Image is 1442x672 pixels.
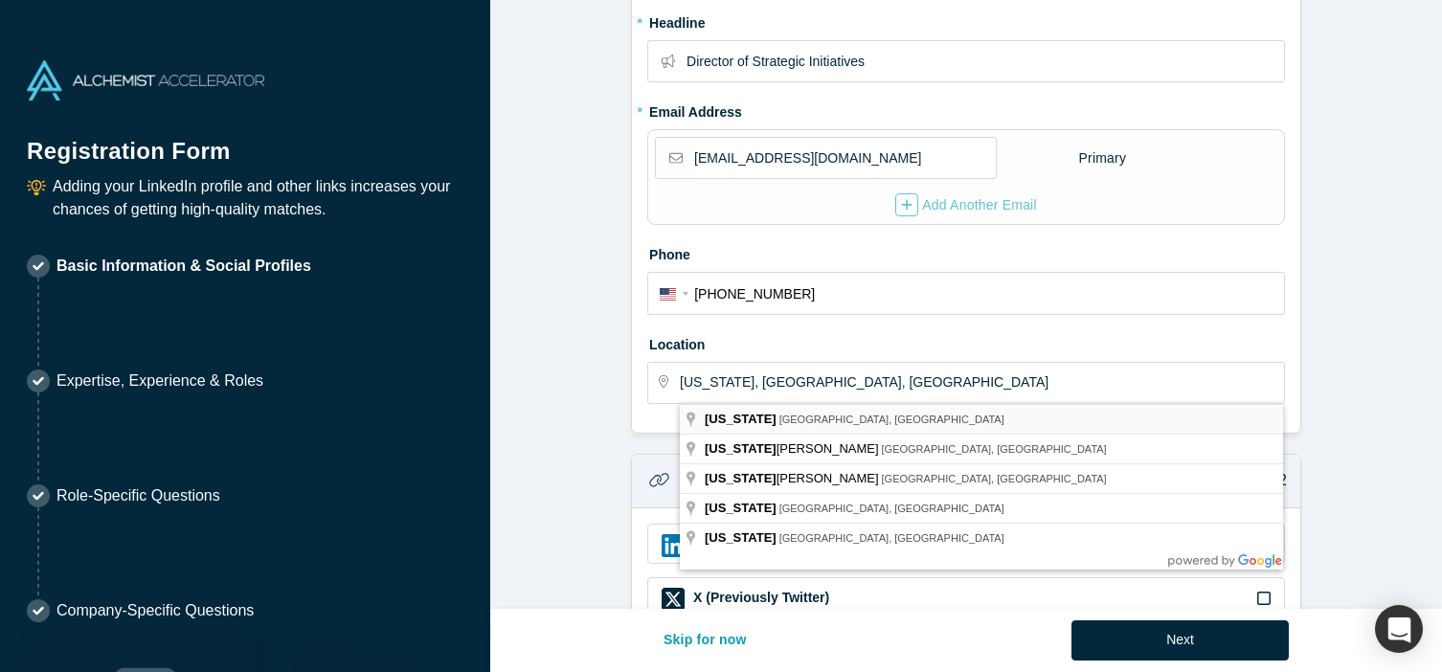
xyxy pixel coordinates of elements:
label: X (Previously Twitter) [691,588,829,608]
p: Adding your LinkedIn profile and other links increases your chances of getting high-quality matches. [53,175,463,221]
span: [GEOGRAPHIC_DATA], [GEOGRAPHIC_DATA] [882,473,1107,484]
span: [GEOGRAPHIC_DATA], [GEOGRAPHIC_DATA] [882,443,1107,455]
button: Skip for now [643,620,767,661]
img: LinkedIn icon [662,534,685,557]
p: Company-Specific Questions [56,599,254,622]
span: [US_STATE] [705,412,777,426]
label: Email Address [647,96,742,123]
img: Alchemist Accelerator Logo [27,60,264,101]
span: [US_STATE] [705,501,777,515]
button: Add Another Email [894,192,1038,217]
p: Role-Specific Questions [56,484,220,507]
input: Partner, CEO [687,41,1283,81]
span: [US_STATE] [705,530,777,545]
span: [US_STATE] [705,441,777,456]
span: [PERSON_NAME] [705,471,882,485]
span: [GEOGRAPHIC_DATA], [GEOGRAPHIC_DATA] [779,532,1004,544]
span: [GEOGRAPHIC_DATA], [GEOGRAPHIC_DATA] [779,503,1004,514]
img: X (Previously Twitter) icon [662,588,685,611]
div: X (Previously Twitter) iconX (Previously Twitter) [647,577,1285,617]
span: [US_STATE] [705,471,777,485]
div: LinkedIn iconLinkedIn [647,524,1285,564]
h1: Registration Form [27,114,463,168]
label: Location [647,328,1285,355]
button: Next [1071,620,1289,661]
div: Primary [1077,142,1127,175]
span: [GEOGRAPHIC_DATA], [GEOGRAPHIC_DATA] [779,414,1004,425]
div: Add Another Email [895,193,1037,216]
input: Enter a location [680,363,1283,403]
label: Phone [647,238,1285,265]
span: [PERSON_NAME] [705,441,882,456]
p: Expertise, Experience & Roles [56,370,263,392]
p: Basic Information & Social Profiles [56,255,311,278]
label: Headline [647,7,1285,34]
